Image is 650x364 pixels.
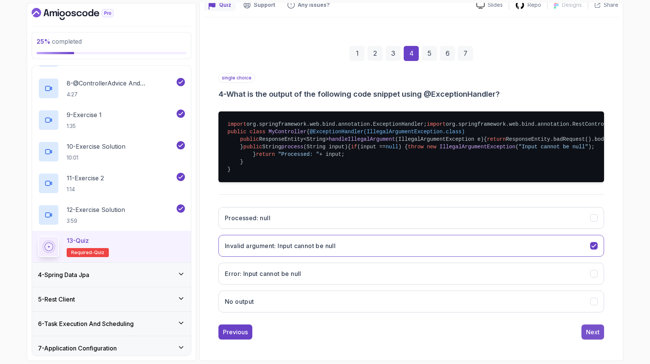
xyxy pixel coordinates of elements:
[38,141,185,162] button: 10-Exercise Solution10:01
[218,324,252,340] button: Previous
[404,46,419,61] div: 4
[71,250,94,256] span: Required-
[219,1,231,9] p: Quiz
[32,8,131,20] a: Dashboard
[256,151,275,157] span: return
[470,1,509,9] a: Slides
[310,129,465,135] span: @ExceptionHandler(IllegalArgumentException.class)
[218,263,604,285] button: Error: Input cannot be null
[519,144,588,150] span: "Input cannot be null"
[67,110,102,119] p: 9 - Exercise 1
[67,154,125,161] p: 10:01
[67,186,104,193] p: 1:14
[386,46,401,61] div: 3
[368,46,383,61] div: 2
[604,1,618,9] p: Share
[218,89,604,99] h3: 4 - What is the output of the following code snippet using @ExceptionHandler?
[38,295,75,304] h3: 5 - Rest Client
[422,46,437,61] div: 5
[281,144,304,150] span: process
[32,312,191,336] button: 6-Task Execution And Scheduling
[67,217,125,225] p: 3:59
[427,144,436,150] span: new
[38,173,185,194] button: 11-Exercise 21:14
[225,241,336,250] h3: Invalid argument: Input cannot be null
[528,1,541,9] p: Repo
[588,1,618,9] button: Share
[38,270,89,279] h3: 4 - Spring Data Jpa
[67,79,175,88] p: 8 - @ControllerAdvice And @ExceptionHandler
[67,91,175,98] p: 4:27
[32,336,191,360] button: 7-Application Configuration
[67,236,89,245] p: 13 - Quiz
[509,0,547,10] a: Repo
[37,38,50,45] span: 25 %
[581,324,604,340] button: Next
[218,73,255,83] p: single choice
[218,111,604,182] pre: org.springframework.web.bind.annotation.ExceptionHandler; org.springframework.web.bind.annotation...
[227,121,246,127] span: import
[38,204,185,225] button: 12-Exercise Solution3:59
[32,263,191,287] button: 4-Spring Data Jpa
[562,1,582,9] p: Designs
[439,144,516,150] span: IllegalArgumentException
[94,250,104,256] span: quiz
[278,151,319,157] span: "Processed: "
[386,144,398,150] span: null
[67,142,125,151] p: 10 - Exercise Solution
[243,144,262,150] span: public
[223,327,248,337] div: Previous
[218,235,604,257] button: Invalid argument: Input cannot be null
[38,110,185,131] button: 9-Exercise 11:35
[408,144,424,150] span: throw
[32,287,191,311] button: 5-Rest Client
[218,207,604,229] button: Processed: null
[458,46,473,61] div: 7
[218,291,604,312] button: No output
[395,136,484,142] span: (IllegalArgumentException e)
[225,297,254,306] h3: No output
[250,129,265,135] span: class
[329,136,395,142] span: handleIllegalArgument
[38,319,134,328] h3: 6 - Task Execution And Scheduling
[304,144,348,150] span: (String input)
[427,121,446,127] span: import
[254,1,275,9] p: Support
[67,174,104,183] p: 11 - Exercise 2
[38,344,117,353] h3: 7 - Application Configuration
[37,38,82,45] span: completed
[269,129,307,135] span: MyController
[240,136,259,142] span: public
[487,136,506,142] span: return
[227,129,246,135] span: public
[349,46,365,61] div: 1
[225,213,270,222] h3: Processed: null
[225,269,301,278] h3: Error: Input cannot be null
[351,144,357,150] span: if
[440,46,455,61] div: 6
[38,78,185,99] button: 8-@ControllerAdvice And @ExceptionHandler4:27
[38,236,185,257] button: 13-QuizRequired-quiz
[67,205,125,214] p: 12 - Exercise Solution
[298,1,330,9] p: Any issues?
[488,1,503,9] p: Slides
[586,327,600,337] div: Next
[67,122,102,130] p: 1:35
